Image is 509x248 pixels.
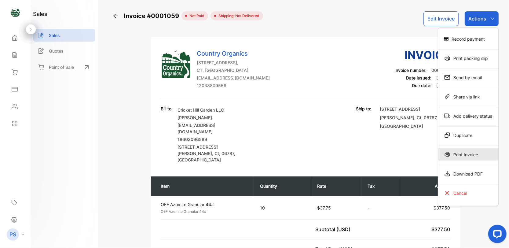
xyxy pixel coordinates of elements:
[187,13,204,19] span: not paid
[178,114,248,121] p: [PERSON_NAME]
[317,183,355,189] p: Rate
[368,205,393,211] p: -
[219,151,234,156] span: , 06787
[423,11,459,26] button: Edit Invoice
[178,107,248,113] p: Cricket Hill Garden LLC
[432,68,450,73] span: 0001059
[216,13,259,19] span: Shipping: Not Delivered
[432,226,450,232] span: $377.50
[33,10,47,18] h1: sales
[438,91,498,103] div: Share via link
[197,75,270,81] p: [EMAIL_ADDRESS][DOMAIN_NAME]
[197,49,270,58] p: Country Organics
[356,105,372,112] p: Ship to:
[178,144,218,156] span: [STREET_ADDRESS][PERSON_NAME]
[260,183,305,189] p: Quantity
[212,151,219,156] span: , Ct
[437,75,450,80] span: [DATE]
[161,209,249,214] p: OEF Azomite Granular 44#
[178,136,248,143] p: 18603096589
[405,183,450,189] p: Amount
[395,68,427,73] span: Invoice number:
[33,45,95,57] a: Quotes
[368,183,393,189] p: Tax
[438,33,498,45] div: Record payment
[11,8,20,17] img: logo
[315,226,353,233] p: Subtotal (USD)
[161,105,173,112] p: Bill to:
[380,106,420,120] span: [STREET_ADDRESS][PERSON_NAME]
[438,129,498,141] div: Duplicate
[317,205,331,210] span: $37.75
[438,71,498,83] div: Send by email
[197,82,270,89] p: 12038809558
[178,122,248,135] p: [EMAIL_ADDRESS][DOMAIN_NAME]
[415,115,422,120] span: , Ct
[197,67,270,73] p: CT, [GEOGRAPHIC_DATA]
[161,201,249,208] p: OEF Azomite Granular 44#
[406,75,432,80] span: Date issued:
[49,48,64,54] p: Quotes
[422,115,437,120] span: , 06787
[9,231,16,239] p: PS
[124,11,181,20] span: Invoice #0001059
[438,52,498,64] div: Print packing slip
[438,110,498,122] div: Add delivery status
[434,205,450,210] span: $377.50
[260,205,305,211] p: 10
[161,183,248,189] p: Item
[465,11,499,26] button: Actions
[438,187,498,199] div: Cancel
[197,59,270,66] p: [STREET_ADDRESS],
[468,15,486,22] p: Actions
[438,148,498,161] div: Print Invoice
[49,32,60,39] p: Sales
[437,83,450,88] span: [DATE]
[33,60,95,74] a: Point of Sale
[161,49,191,80] img: Company Logo
[412,83,432,88] span: Due date:
[49,64,74,70] p: Point of Sale
[438,168,498,180] div: Download PDF
[33,29,95,42] a: Sales
[483,222,509,248] iframe: LiveChat chat widget
[395,47,450,63] h3: Invoice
